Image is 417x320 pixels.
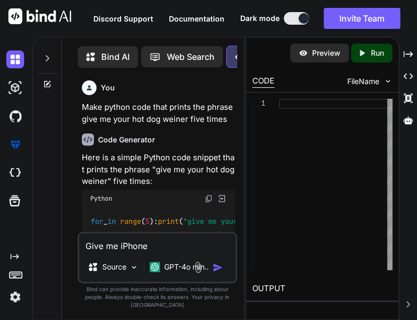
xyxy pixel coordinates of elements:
[192,261,204,273] img: attachment
[8,8,71,24] img: Bind AI
[101,50,130,63] p: Bind AI
[90,194,112,203] span: Python
[240,13,280,24] span: Dark mode
[120,216,141,226] span: range
[108,216,116,226] span: in
[252,99,265,109] div: 1
[149,262,160,272] img: GPT-4o mini
[212,262,223,273] img: icon
[79,233,236,252] textarea: Give me iPhone
[93,14,153,23] span: Discord Support
[6,136,24,153] img: premium
[82,152,235,188] p: Here is a simple Python code snippet that prints the phrase "give me your hot dog weiner" five ti...
[82,101,235,125] p: Make python code that prints the phrase give me your hot dog weiner five times
[205,194,213,203] img: copy
[217,194,227,203] img: Open in Browser
[164,262,209,272] p: GPT-4o min..
[91,216,103,226] span: for
[145,216,149,226] span: 5
[101,82,115,93] h6: You
[169,13,224,24] button: Documentation
[6,50,24,68] img: darkChat
[312,48,340,58] p: Preview
[78,285,237,309] p: Bind can provide inaccurate information, including about people. Always double-check its answers....
[383,77,392,86] img: chevron down
[6,79,24,97] img: darkAi-studio
[98,135,155,145] h6: Code Generator
[130,263,138,272] img: Pick Models
[252,75,274,88] div: CODE
[183,216,305,226] span: "give me your hot dog weiner"
[347,76,379,87] span: FileName
[158,216,179,226] span: print
[246,276,399,301] h2: OUTPUT
[169,14,224,23] span: Documentation
[6,164,24,182] img: cloudideIcon
[102,262,126,272] p: Source
[90,215,310,226] code: _ ( ): ( )
[167,50,215,63] p: Web Search
[371,48,384,58] p: Run
[6,288,24,306] img: settings
[93,13,153,24] button: Discord Support
[324,8,400,29] button: Invite Team
[6,107,24,125] img: githubDark
[298,48,308,58] img: preview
